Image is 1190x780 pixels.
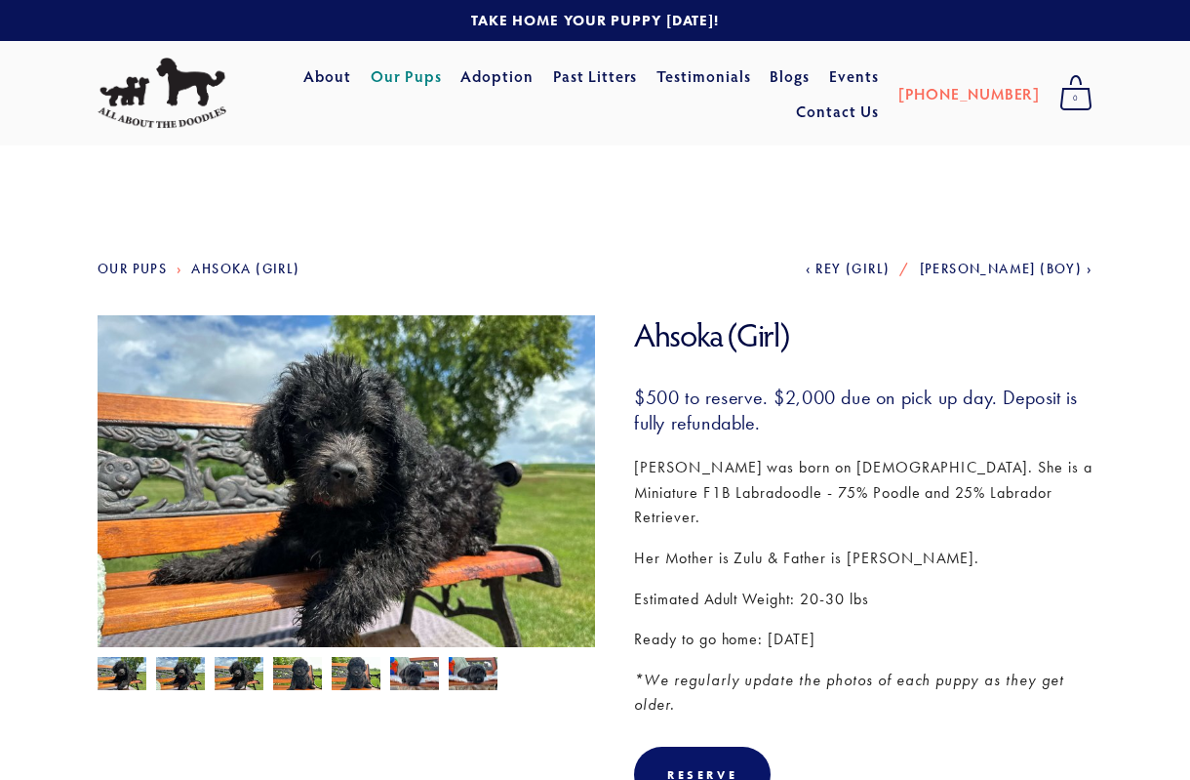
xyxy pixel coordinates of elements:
img: Ahsoka 7.jpg [273,657,322,694]
a: Ahsoka (Girl) [191,261,299,277]
h1: Ahsoka (Girl) [634,315,1092,355]
img: Ahsoka 8.jpg [98,315,595,689]
img: Ahsoka 3.jpg [390,656,439,693]
span: Rey (Girl) [815,261,890,277]
a: Testimonials [656,59,751,94]
a: [PERSON_NAME] (Boy) [920,261,1092,277]
a: Our Pups [98,261,167,277]
p: [PERSON_NAME] was born on [DEMOGRAPHIC_DATA]. She is a Miniature F1B Labradoodle - 75% Poodle and... [634,455,1092,530]
a: [PHONE_NUMBER] [898,76,1040,111]
a: Contact Us [796,94,879,129]
img: All About The Doodles [98,58,226,129]
img: Ahsoka 4.jpg [449,656,497,693]
a: Our Pups [371,59,442,94]
a: Blogs [770,59,810,94]
p: Ready to go home: [DATE] [634,627,1092,652]
a: Adoption [460,59,534,94]
a: Events [829,59,879,94]
em: *We regularly update the photos of each puppy as they get older. [634,671,1069,715]
img: Ahsoka 10.jpg [156,657,205,694]
h3: $500 to reserve. $2,000 due on pick up day. Deposit is fully refundable. [634,385,1092,435]
img: Ahsoka 9.jpg [215,657,263,694]
a: Past Litters [553,65,638,86]
span: 0 [1059,86,1092,111]
img: Ahsoka 6.jpg [332,657,380,694]
img: Ahsoka 8.jpg [98,657,146,694]
a: About [303,59,351,94]
p: Her Mother is Zulu & Father is [PERSON_NAME]. [634,546,1092,571]
span: [PERSON_NAME] (Boy) [920,261,1083,277]
p: Estimated Adult Weight: 20-30 lbs [634,587,1092,612]
a: 0 items in cart [1050,69,1102,118]
a: Rey (Girl) [806,261,891,277]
